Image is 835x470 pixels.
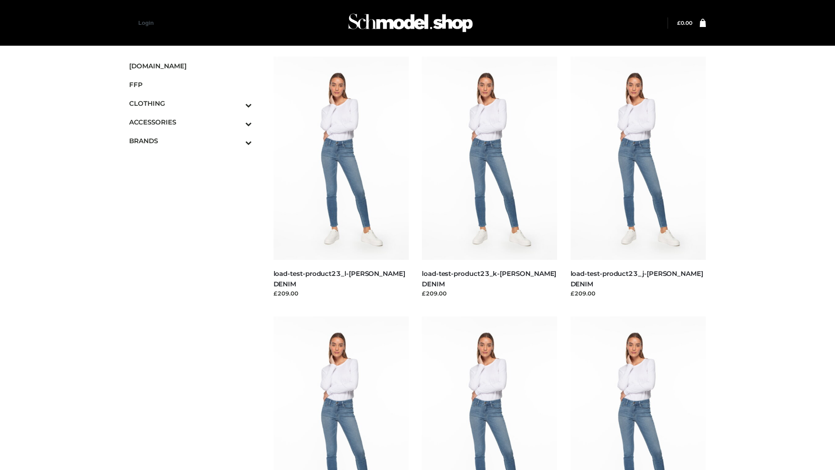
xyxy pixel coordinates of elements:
button: Toggle Submenu [221,113,252,131]
a: load-test-product23_l-[PERSON_NAME] DENIM [274,269,405,288]
a: ACCESSORIESToggle Submenu [129,113,252,131]
a: load-test-product23_k-[PERSON_NAME] DENIM [422,269,556,288]
a: Login [138,20,154,26]
a: FFP [129,75,252,94]
div: £209.00 [571,289,706,298]
a: £0.00 [677,20,692,26]
span: BRANDS [129,136,252,146]
a: load-test-product23_j-[PERSON_NAME] DENIM [571,269,703,288]
a: [DOMAIN_NAME] [129,57,252,75]
img: Schmodel Admin 964 [345,6,476,40]
span: FFP [129,80,252,90]
div: £209.00 [422,289,558,298]
span: ACCESSORIES [129,117,252,127]
div: £209.00 [274,289,409,298]
span: £ [677,20,681,26]
bdi: 0.00 [677,20,692,26]
a: BRANDSToggle Submenu [129,131,252,150]
span: [DOMAIN_NAME] [129,61,252,71]
span: CLOTHING [129,98,252,108]
button: Toggle Submenu [221,131,252,150]
button: Toggle Submenu [221,94,252,113]
a: CLOTHINGToggle Submenu [129,94,252,113]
